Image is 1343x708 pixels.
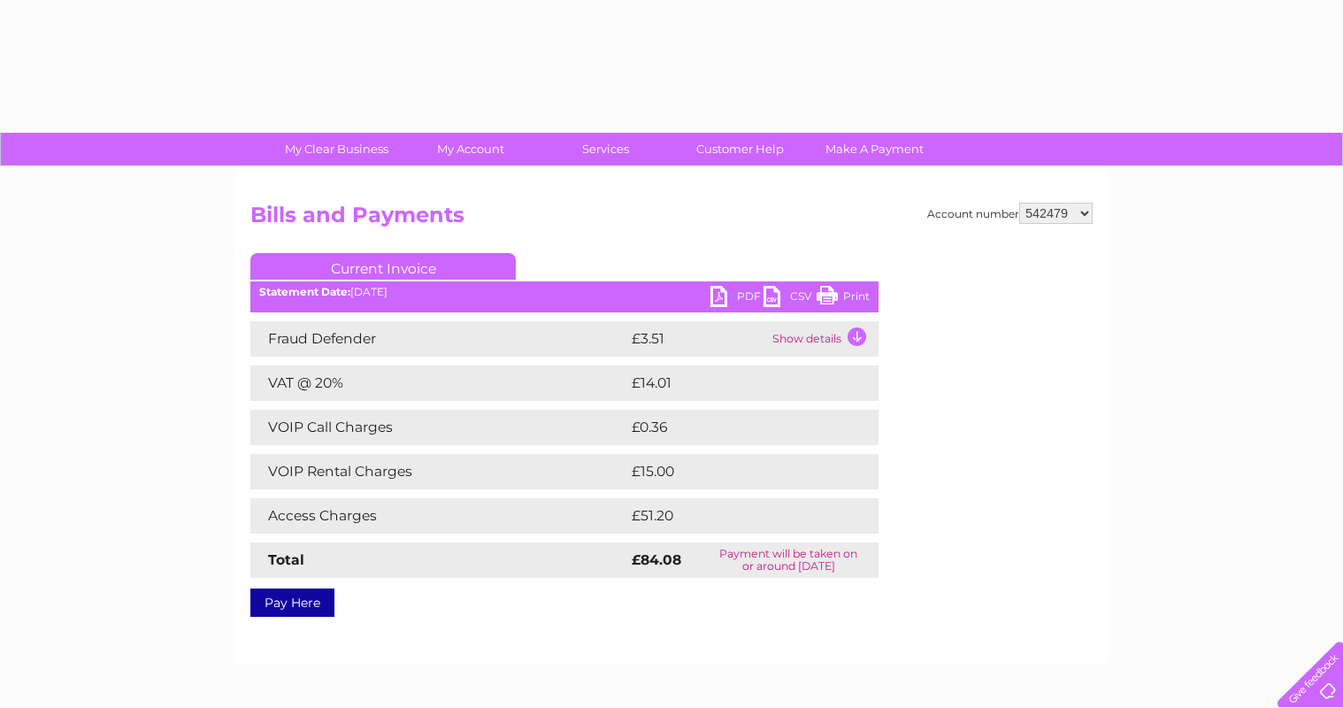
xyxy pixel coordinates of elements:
a: Services [533,133,679,165]
td: £14.01 [627,366,840,401]
a: PDF [710,286,764,312]
a: Customer Help [667,133,813,165]
td: VOIP Call Charges [250,410,627,445]
div: Account number [927,203,1093,224]
a: Make A Payment [802,133,948,165]
a: CSV [764,286,817,312]
a: My Clear Business [264,133,410,165]
a: Print [817,286,870,312]
td: VOIP Rental Charges [250,454,627,489]
a: My Account [398,133,544,165]
strong: Total [268,551,304,568]
a: Current Invoice [250,253,516,280]
td: £51.20 [627,498,841,534]
td: Access Charges [250,498,627,534]
h2: Bills and Payments [250,203,1093,236]
strong: £84.08 [632,551,681,568]
td: Show details [768,321,879,357]
b: Statement Date: [259,285,350,298]
div: [DATE] [250,286,879,298]
td: £15.00 [627,454,841,489]
a: Pay Here [250,589,334,617]
td: £0.36 [627,410,837,445]
td: VAT @ 20% [250,366,627,401]
td: Fraud Defender [250,321,627,357]
td: Payment will be taken on or around [DATE] [699,543,879,578]
td: £3.51 [627,321,768,357]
